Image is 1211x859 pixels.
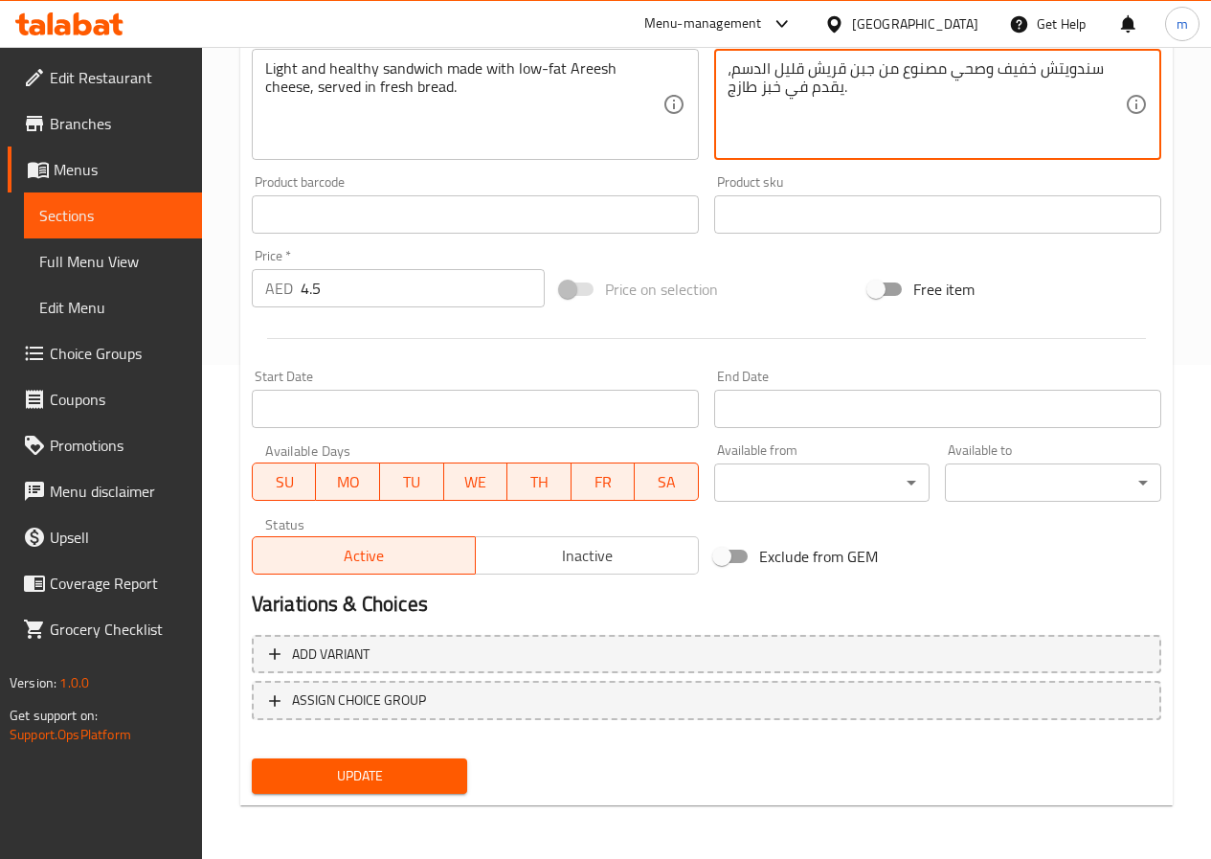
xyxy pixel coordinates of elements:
button: SA [635,463,699,501]
a: Coupons [8,376,202,422]
span: Full Menu View [39,250,187,273]
span: Menus [54,158,187,181]
button: Update [252,758,468,794]
button: Inactive [475,536,699,575]
button: Active [252,536,476,575]
button: Add variant [252,635,1161,674]
div: ​ [945,463,1161,502]
button: FR [572,463,636,501]
span: WE [452,468,501,496]
span: Get support on: [10,703,98,728]
span: Free item [913,278,975,301]
span: Choice Groups [50,342,187,365]
span: Coverage Report [50,572,187,595]
p: AED [265,277,293,300]
span: Active [260,542,468,570]
span: Price on selection [605,278,718,301]
input: Please enter product barcode [252,195,699,234]
span: Upsell [50,526,187,549]
input: Please enter product sku [714,195,1161,234]
a: Choice Groups [8,330,202,376]
span: 1.0.0 [59,670,89,695]
h2: Variations & Choices [252,590,1161,619]
span: SA [642,468,691,496]
div: Menu-management [644,12,762,35]
button: TH [507,463,572,501]
span: FR [579,468,628,496]
textarea: سندويتش خفيف وصحي مصنوع من جبن قريش قليل الدسم، يقدم في خبز طازج. [728,59,1125,150]
textarea: Light and healthy sandwich made with low-fat Areesh cheese, served in fresh bread. [265,59,662,150]
input: Please enter price [301,269,545,307]
span: Promotions [50,434,187,457]
a: Full Menu View [24,238,202,284]
button: TU [380,463,444,501]
a: Support.OpsPlatform [10,722,131,747]
span: Edit Menu [39,296,187,319]
button: ASSIGN CHOICE GROUP [252,681,1161,720]
span: Exclude from GEM [759,545,878,568]
span: SU [260,468,308,496]
span: m [1177,13,1188,34]
button: SU [252,463,316,501]
span: Version: [10,670,56,695]
div: ​ [714,463,931,502]
span: Inactive [483,542,691,570]
a: Grocery Checklist [8,606,202,652]
button: MO [316,463,380,501]
span: Menu disclaimer [50,480,187,503]
a: Coverage Report [8,560,202,606]
span: TH [515,468,564,496]
div: [GEOGRAPHIC_DATA] [852,13,978,34]
a: Menu disclaimer [8,468,202,514]
span: ASSIGN CHOICE GROUP [292,689,426,712]
span: Edit Restaurant [50,66,187,89]
a: Branches [8,101,202,147]
a: Upsell [8,514,202,560]
span: Coupons [50,388,187,411]
span: Branches [50,112,187,135]
a: Promotions [8,422,202,468]
span: TU [388,468,437,496]
a: Edit Restaurant [8,55,202,101]
span: Sections [39,204,187,227]
span: Add variant [292,643,370,667]
a: Edit Menu [24,284,202,330]
a: Menus [8,147,202,192]
a: Sections [24,192,202,238]
span: MO [324,468,372,496]
span: Update [267,764,453,788]
span: Grocery Checklist [50,618,187,641]
button: WE [444,463,508,501]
